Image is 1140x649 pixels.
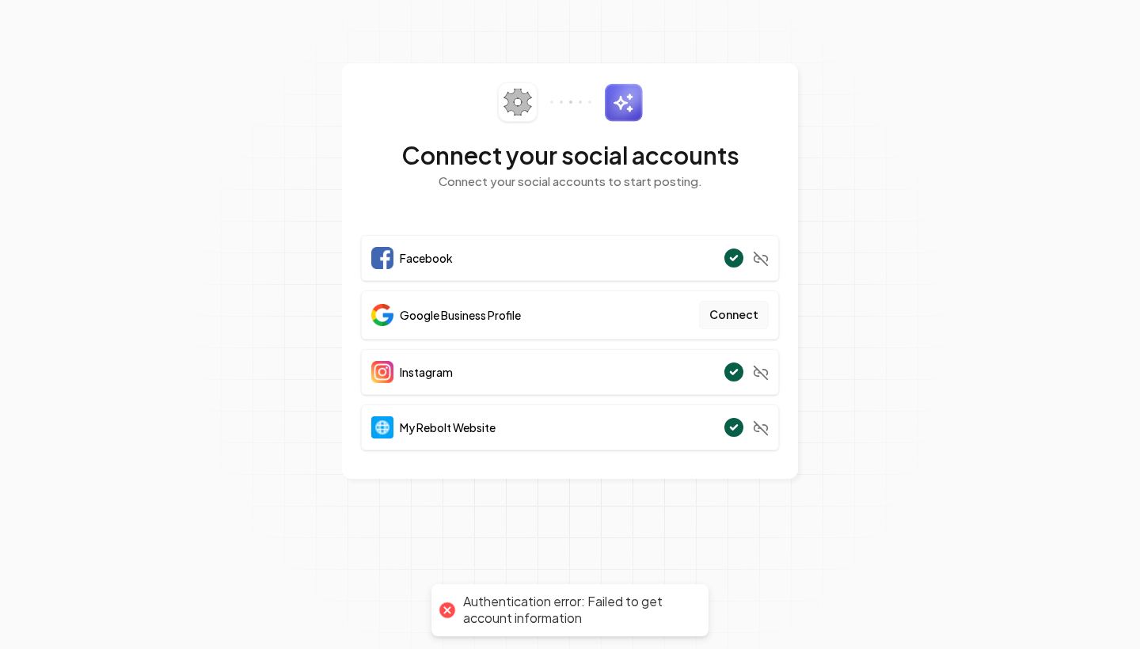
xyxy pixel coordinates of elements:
[463,594,693,627] div: Authentication error: Failed to get account information
[400,364,453,380] span: Instagram
[371,361,393,383] img: Instagram
[371,304,393,326] img: Google
[550,101,591,104] img: connector-dots.svg
[400,250,453,266] span: Facebook
[604,83,643,122] img: sparkles.svg
[400,419,496,435] span: My Rebolt Website
[361,141,779,169] h2: Connect your social accounts
[371,416,393,438] img: Website
[371,247,393,269] img: Facebook
[699,301,769,329] button: Connect
[361,173,779,191] p: Connect your social accounts to start posting.
[400,307,521,323] span: Google Business Profile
